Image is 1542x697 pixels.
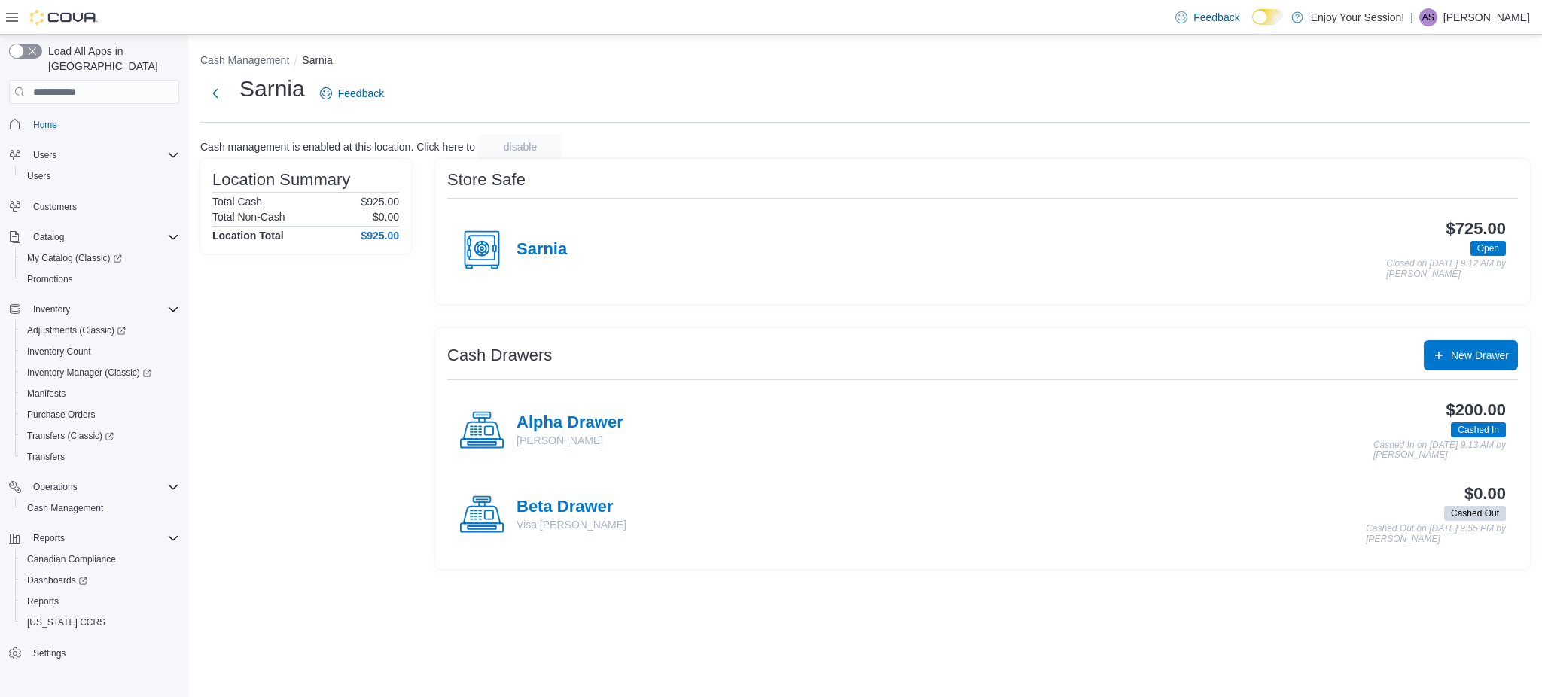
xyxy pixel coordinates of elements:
h4: Beta Drawer [517,498,626,517]
a: Canadian Compliance [21,550,122,568]
span: Settings [27,644,179,662]
button: Operations [27,478,84,496]
span: Feedback [338,86,384,101]
button: Operations [3,476,185,498]
span: Canadian Compliance [21,550,179,568]
button: Users [15,166,185,187]
button: Inventory [27,300,76,318]
button: Reports [15,591,185,612]
span: Inventory Count [21,342,179,361]
span: Purchase Orders [21,406,179,424]
h1: Sarnia [239,74,305,104]
a: Customers [27,198,83,216]
span: Promotions [21,270,179,288]
p: Cashed In on [DATE] 9:13 AM by [PERSON_NAME] [1373,440,1506,461]
span: Open [1477,242,1499,255]
span: Catalog [27,228,179,246]
p: | [1410,8,1413,26]
span: Reports [33,532,65,544]
span: Catalog [33,231,64,243]
span: Users [33,149,56,161]
span: Dashboards [21,571,179,589]
span: Dashboards [27,574,87,586]
span: Settings [33,647,66,659]
span: Inventory Manager (Classic) [21,364,179,382]
a: Promotions [21,270,79,288]
p: $0.00 [373,211,399,223]
span: Adjustments (Classic) [21,321,179,339]
span: Transfers [27,451,65,463]
a: Settings [27,644,72,662]
a: Reports [21,592,65,610]
h6: Total Cash [212,196,262,208]
a: Dashboards [15,570,185,591]
span: Purchase Orders [27,409,96,421]
a: Inventory Manager (Classic) [15,362,185,383]
a: Transfers (Classic) [21,427,120,445]
span: Customers [33,201,77,213]
a: [US_STATE] CCRS [21,613,111,632]
span: Reports [21,592,179,610]
h6: Total Non-Cash [212,211,285,223]
p: $925.00 [361,196,399,208]
p: Enjoy Your Session! [1311,8,1405,26]
button: Settings [3,642,185,664]
span: Cashed In [1451,422,1506,437]
button: Inventory Count [15,341,185,362]
button: Next [200,78,230,108]
h3: Location Summary [212,171,350,189]
h4: $925.00 [361,230,399,242]
span: Adjustments (Classic) [27,324,126,336]
span: Home [27,114,179,133]
span: Customers [27,197,179,216]
a: Users [21,167,56,185]
h4: Location Total [212,230,284,242]
button: Manifests [15,383,185,404]
span: Operations [33,481,78,493]
span: Load All Apps in [GEOGRAPHIC_DATA] [42,44,179,74]
button: Catalog [3,227,185,248]
a: Inventory Manager (Classic) [21,364,157,382]
span: My Catalog (Classic) [21,249,179,267]
p: [PERSON_NAME] [1443,8,1530,26]
a: Adjustments (Classic) [15,320,185,341]
span: Feedback [1193,10,1239,25]
span: Users [21,167,179,185]
button: Users [3,145,185,166]
span: Inventory Manager (Classic) [27,367,151,379]
button: Reports [3,528,185,549]
span: Transfers [21,448,179,466]
button: Promotions [15,269,185,290]
button: Cash Management [200,54,289,66]
span: Home [33,119,57,131]
button: disable [478,135,562,159]
h3: $200.00 [1446,401,1506,419]
button: Canadian Compliance [15,549,185,570]
h4: Alpha Drawer [517,413,623,433]
span: AS [1422,8,1434,26]
button: Catalog [27,228,70,246]
span: Washington CCRS [21,613,179,632]
button: Cash Management [15,498,185,519]
span: Inventory [33,303,70,315]
span: Cashed In [1458,423,1499,437]
span: Transfers (Classic) [21,427,179,445]
h3: Cash Drawers [447,346,552,364]
button: New Drawer [1424,340,1518,370]
a: Feedback [314,78,390,108]
p: Cashed Out on [DATE] 9:55 PM by [PERSON_NAME] [1366,524,1506,544]
button: Users [27,146,62,164]
button: Customers [3,196,185,218]
span: New Drawer [1451,348,1509,363]
button: Purchase Orders [15,404,185,425]
p: Closed on [DATE] 9:12 AM by [PERSON_NAME] [1386,259,1506,279]
span: Cash Management [21,499,179,517]
span: Users [27,146,179,164]
button: Reports [27,529,71,547]
div: Amarjit Singh [1419,8,1437,26]
button: Inventory [3,299,185,320]
a: My Catalog (Classic) [21,249,128,267]
h4: Sarnia [517,240,567,260]
span: Manifests [27,388,66,400]
span: Reports [27,595,59,607]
